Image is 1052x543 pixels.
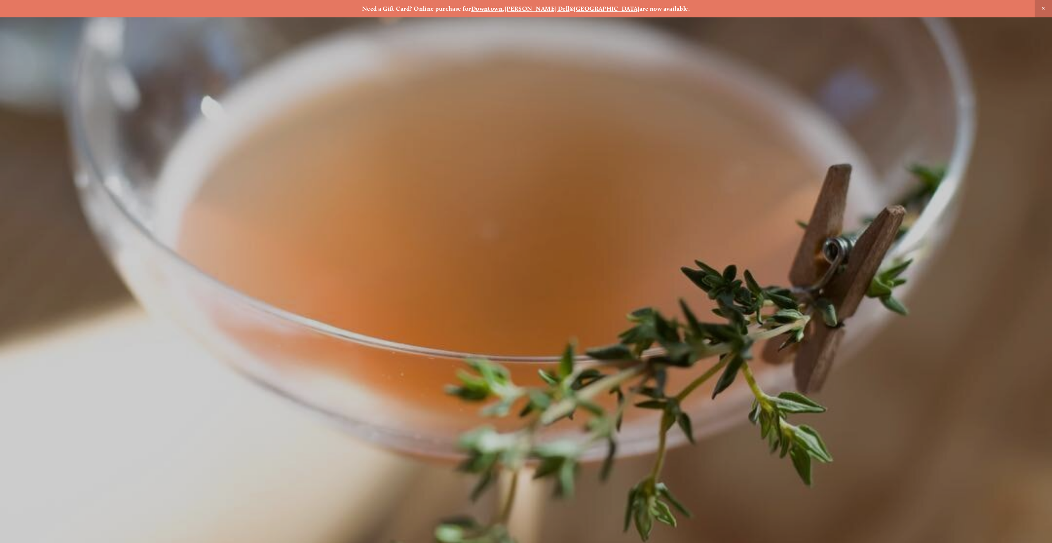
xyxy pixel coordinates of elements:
[505,5,570,12] a: [PERSON_NAME] Dell
[639,5,690,12] strong: are now available.
[570,5,574,12] strong: &
[362,5,471,12] strong: Need a Gift Card? Online purchase for
[503,5,504,12] strong: ,
[574,5,639,12] a: [GEOGRAPHIC_DATA]
[471,5,503,12] a: Downtown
